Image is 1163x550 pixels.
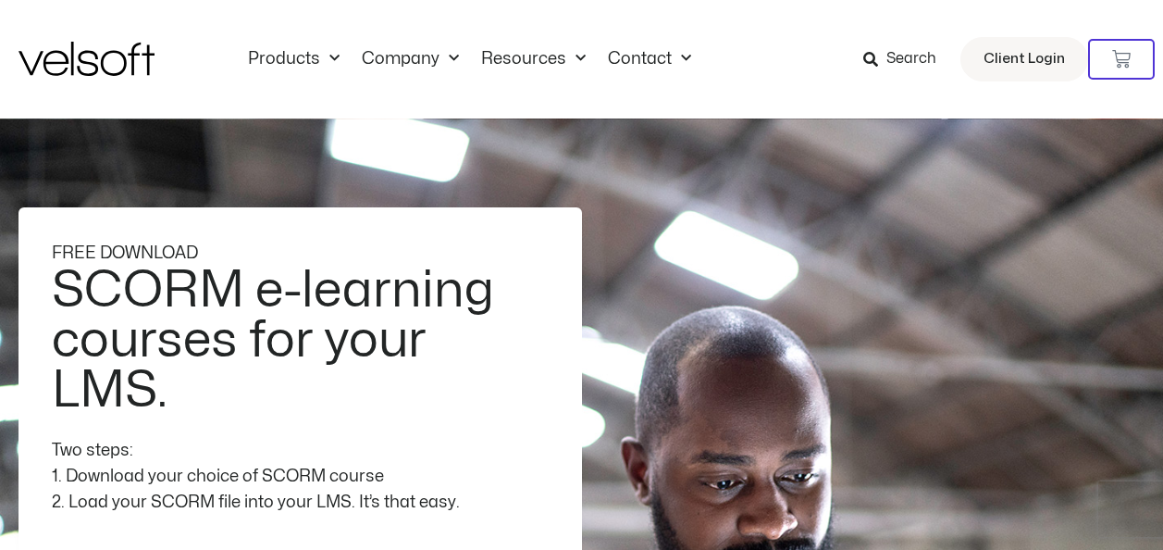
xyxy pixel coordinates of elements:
div: 2. Load your SCORM file into your LMS. It’s that easy. [52,490,549,516]
a: ProductsMenu Toggle [237,49,351,69]
div: 1. Download your choice of SCORM course [52,464,549,490]
img: Velsoft Training Materials [19,42,155,76]
a: ContactMenu Toggle [597,49,702,69]
span: Client Login [984,47,1065,71]
div: FREE DOWNLOAD [52,241,549,267]
a: Client Login [960,37,1088,81]
a: Search [863,44,949,75]
h2: SCORM e-learning courses for your LMS. [52,266,549,416]
nav: Menu [237,49,702,69]
a: ResourcesMenu Toggle [470,49,597,69]
a: CompanyMenu Toggle [351,49,470,69]
div: Two steps: [52,438,549,464]
span: Search [886,47,936,71]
